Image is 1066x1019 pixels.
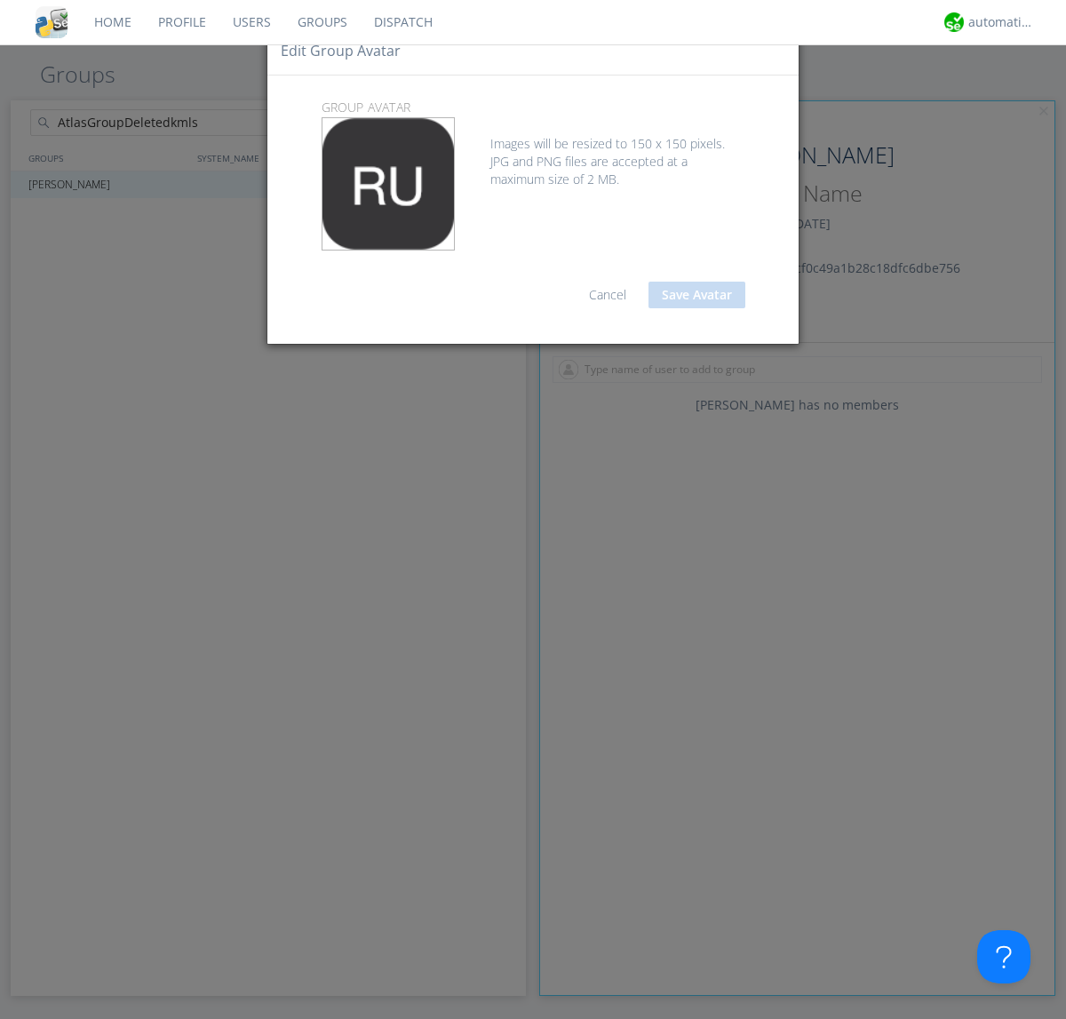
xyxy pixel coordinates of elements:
[968,13,1035,31] div: automation+atlas
[36,6,68,38] img: cddb5a64eb264b2086981ab96f4c1ba7
[308,98,759,117] p: group Avatar
[589,286,626,303] a: Cancel
[944,12,964,32] img: d2d01cd9b4174d08988066c6d424eccd
[322,118,454,250] img: 373638.png
[648,282,745,308] button: Save Avatar
[322,117,745,188] div: Images will be resized to 150 x 150 pixels. JPG and PNG files are accepted at a maximum size of 2...
[281,41,401,61] h4: Edit group Avatar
